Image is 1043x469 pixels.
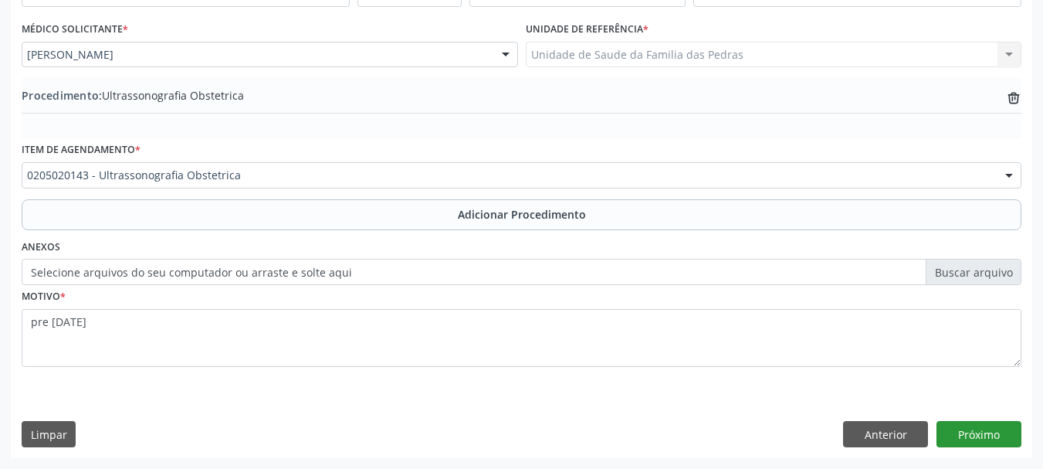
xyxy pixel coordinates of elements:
[22,236,60,260] label: Anexos
[22,285,66,309] label: Motivo
[27,168,990,183] span: 0205020143 - Ultrassonografia Obstetrica
[526,18,648,42] label: Unidade de referência
[27,47,486,63] span: [PERSON_NAME]
[458,206,586,223] span: Adicionar Procedimento
[22,18,128,42] label: Médico Solicitante
[22,87,244,104] span: Ultrassonografia Obstetrica
[22,88,102,103] span: Procedimento:
[22,138,141,162] label: Item de agendamento
[22,199,1021,230] button: Adicionar Procedimento
[936,421,1021,447] button: Próximo
[843,421,928,447] button: Anterior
